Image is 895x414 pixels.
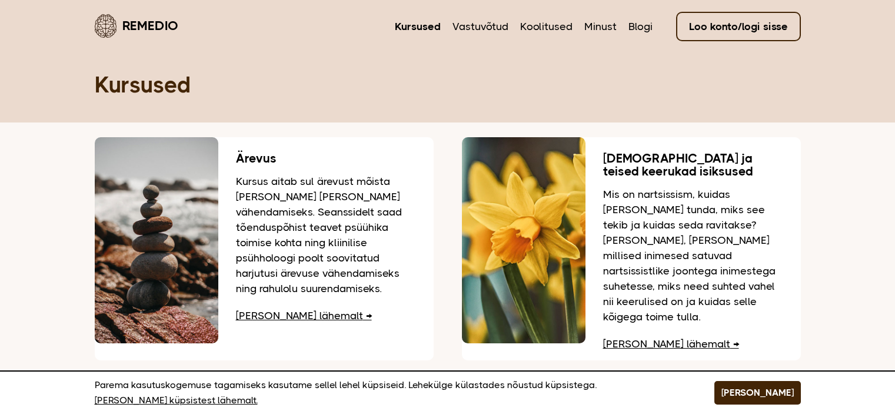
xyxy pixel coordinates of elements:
a: Blogi [628,19,653,34]
a: [PERSON_NAME] lähemalt [603,338,739,350]
img: Nartsissid [462,137,585,343]
a: Minust [584,19,617,34]
button: [PERSON_NAME] [714,381,801,405]
a: Remedio [95,12,178,39]
p: Mis on nartsissism, kuidas [PERSON_NAME] tunda, miks see tekib ja kuidas seda ravitakse? [PERSON_... [603,187,783,324]
p: Kursus aitab sul ärevust mõista [PERSON_NAME] [PERSON_NAME] vähendamiseks. Seanssidelt saad tõend... [236,174,416,296]
a: Kursused [395,19,441,34]
a: [PERSON_NAME] lähemalt [236,310,372,322]
a: [PERSON_NAME] küpsistest lähemalt. [95,393,258,408]
h1: Kursused [95,71,801,99]
a: Loo konto/logi sisse [676,12,801,41]
img: Remedio logo [95,14,117,38]
img: Rannas teineteise peale hoolikalt laotud kivid, mis hoiavad tasakaalu [95,137,218,343]
h3: [DEMOGRAPHIC_DATA] ja teised keerukad isiksused [603,152,783,178]
p: Parema kasutuskogemuse tagamiseks kasutame sellel lehel küpsiseid. Lehekülge külastades nõustud k... [95,377,685,408]
h3: Ärevus [236,152,416,165]
a: Vastuvõtud [453,19,508,34]
a: Koolitused [520,19,573,34]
